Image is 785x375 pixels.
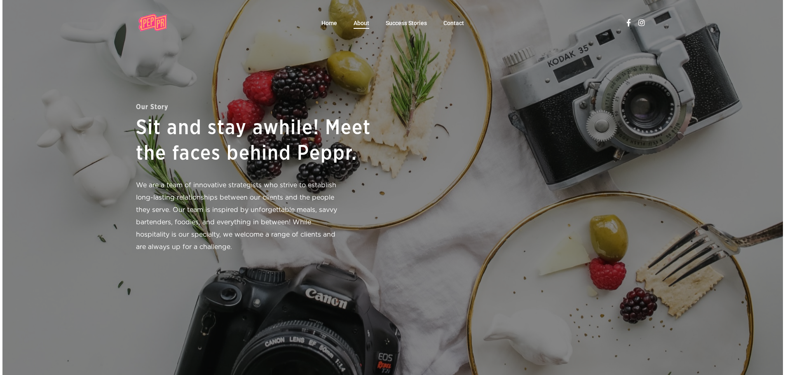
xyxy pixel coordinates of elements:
[354,20,369,26] a: About
[443,20,464,26] a: Contact
[386,20,427,26] a: Success Stories
[321,20,337,26] a: Home
[136,115,387,166] h2: Sit and stay awhile! Meet the faces behind Peppr.
[136,102,387,112] h5: Our Story
[136,179,344,253] p: We are a team of innovative strategists who strive to establish long-lasting relationships betwee...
